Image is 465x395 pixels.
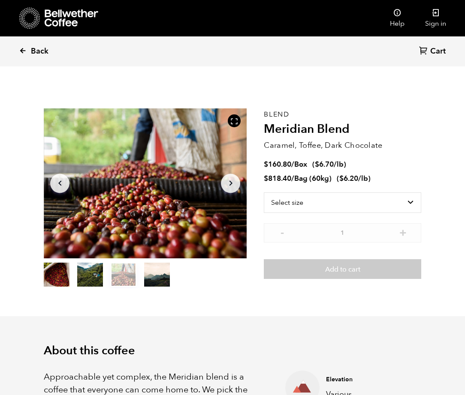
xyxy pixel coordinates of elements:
span: $ [339,174,344,183]
span: ( ) [337,174,371,183]
h2: About this coffee [44,344,421,358]
bdi: 6.70 [315,159,334,169]
span: Cart [430,46,446,57]
bdi: 818.40 [264,174,291,183]
span: / [291,159,294,169]
span: $ [264,174,268,183]
span: Bag (60kg) [294,174,332,183]
span: / [291,174,294,183]
h2: Meridian Blend [264,122,421,137]
span: $ [315,159,319,169]
a: Cart [419,46,448,57]
button: Add to cart [264,259,421,279]
span: /lb [358,174,368,183]
button: - [277,227,287,236]
h4: Elevation [326,375,408,384]
span: /lb [334,159,344,169]
span: ( ) [312,159,346,169]
span: $ [264,159,268,169]
button: + [398,227,408,236]
span: Back [31,46,48,57]
p: Caramel, Toffee, Dark Chocolate [264,140,421,151]
bdi: 160.80 [264,159,291,169]
span: Box [294,159,307,169]
bdi: 6.20 [339,174,358,183]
